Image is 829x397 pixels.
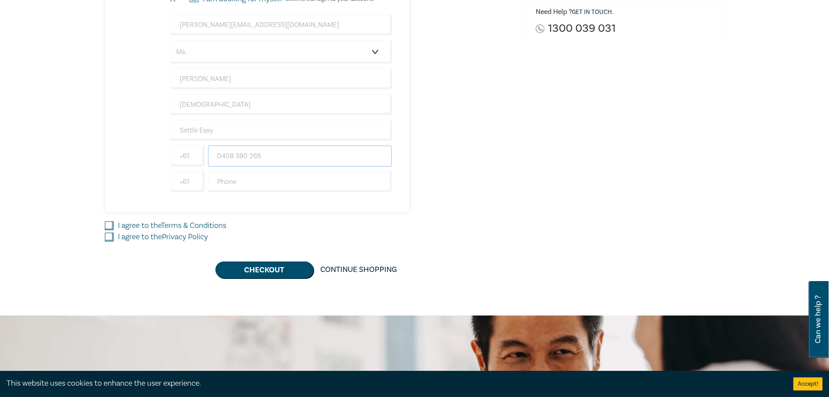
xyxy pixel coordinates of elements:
button: Checkout [215,261,313,278]
a: Get in touch [572,8,612,16]
a: Privacy Policy [162,232,208,242]
h6: Need Help ? . [536,8,718,17]
input: Company [171,120,392,141]
input: Attendee Email* [171,14,392,35]
input: Last Name* [171,94,392,115]
input: Mobile* [208,146,392,166]
label: I agree to the [118,220,226,231]
button: Accept cookies [793,377,822,390]
input: +61 [171,171,205,192]
input: Phone [208,171,392,192]
a: 1300 039 031 [548,23,616,34]
input: First Name* [171,68,392,89]
input: +61 [171,146,205,166]
a: Terms & Conditions [161,221,226,231]
span: Can we help ? [814,286,822,353]
a: Continue Shopping [313,261,404,278]
div: This website uses cookies to enhance the user experience. [7,378,780,389]
label: I agree to the [118,231,208,243]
